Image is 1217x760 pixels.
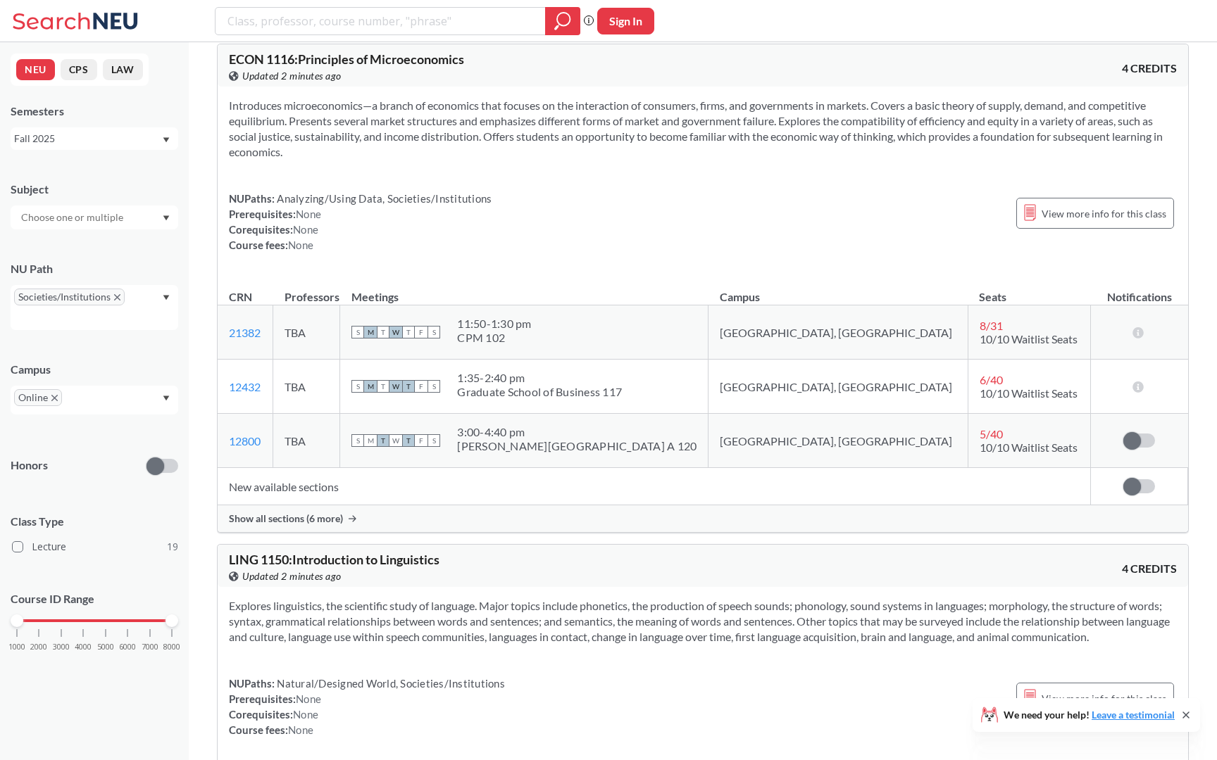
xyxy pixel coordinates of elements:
span: ECON 1116 : Principles of Microeconomics [229,51,464,67]
span: S [427,380,440,393]
svg: Dropdown arrow [163,137,170,143]
svg: Dropdown arrow [163,295,170,300]
svg: magnifying glass [554,11,571,31]
span: None [293,708,318,721]
span: M [364,326,377,338]
p: Course ID Range [11,591,178,607]
span: 4 CREDITS [1122,61,1177,76]
span: View more info for this class [1042,690,1166,707]
td: TBA [273,360,340,414]
span: S [427,326,440,338]
span: S [427,434,440,447]
th: Meetings [340,275,709,305]
td: New available sections [218,468,1091,505]
div: Dropdown arrow [11,205,178,229]
div: 3:00 - 4:40 pm [457,425,697,439]
span: Class Type [11,514,178,529]
span: S [351,434,364,447]
span: Societies/InstitutionsX to remove pill [14,289,125,305]
span: 1000 [8,643,25,651]
span: 7000 [142,643,158,651]
span: T [402,434,415,447]
span: Natural/Designed World, Societies/Institutions [275,677,505,690]
span: S [351,326,364,338]
span: 8000 [163,643,180,651]
span: None [288,239,313,251]
span: LING 1150 : Introduction to Linguistics [229,552,439,567]
span: M [364,380,377,393]
a: 21382 [229,326,261,339]
div: Semesters [11,103,178,119]
span: T [377,326,389,338]
span: 10/10 Waitlist Seats [980,441,1078,454]
span: 2000 [30,643,47,651]
span: None [293,223,318,236]
td: TBA [273,414,340,468]
span: Updated 2 minutes ago [242,68,342,84]
span: Updated 2 minutes ago [242,569,342,584]
span: View more info for this class [1042,205,1166,222]
span: F [415,434,427,447]
span: T [402,380,415,393]
span: None [296,692,321,705]
section: Explores linguistics, the scientific study of language. Major topics include phonetics, the produ... [229,598,1177,645]
span: W [389,434,402,447]
svg: X to remove pill [114,294,120,300]
span: W [389,380,402,393]
div: Show all sections (6 more) [218,505,1188,532]
button: CPS [61,59,97,80]
span: M [364,434,377,447]
span: 10/10 Waitlist Seats [980,332,1078,346]
td: [GEOGRAPHIC_DATA], [GEOGRAPHIC_DATA] [709,305,968,360]
div: NUPaths: Prerequisites: Corequisites: Course fees: [229,676,505,737]
span: F [415,326,427,338]
span: T [377,434,389,447]
span: 10/10 Waitlist Seats [980,386,1078,400]
span: 5 / 40 [980,427,1003,441]
span: 3000 [53,643,70,651]
div: magnifying glass [545,7,580,35]
div: Subject [11,182,178,197]
span: 5000 [97,643,114,651]
button: LAW [103,59,143,80]
a: 12432 [229,380,261,393]
section: Introduces microeconomics—a branch of economics that focuses on the interaction of consumers, fir... [229,98,1177,160]
td: [GEOGRAPHIC_DATA], [GEOGRAPHIC_DATA] [709,414,968,468]
span: 6000 [119,643,136,651]
span: 4000 [75,643,92,651]
svg: Dropdown arrow [163,395,170,401]
button: NEU [16,59,55,80]
td: TBA [273,305,340,360]
svg: X to remove pill [51,395,58,401]
th: Campus [709,275,968,305]
span: Show all sections (6 more) [229,512,343,525]
td: [GEOGRAPHIC_DATA], [GEOGRAPHIC_DATA] [709,360,968,414]
div: Fall 2025 [14,131,161,146]
div: CRN [229,289,252,305]
th: Notifications [1091,275,1188,305]
span: T [377,380,389,393]
a: 12800 [229,434,261,448]
span: 19 [167,539,178,555]
span: 6 / 40 [980,373,1003,386]
div: [PERSON_NAME][GEOGRAPHIC_DATA] A 120 [457,439,697,453]
div: 11:50 - 1:30 pm [457,317,531,331]
span: We need your help! [1004,710,1175,720]
span: W [389,326,402,338]
div: CPM 102 [457,331,531,345]
span: 8 / 31 [980,319,1003,332]
span: S [351,380,364,393]
span: None [288,723,313,736]
div: Fall 2025Dropdown arrow [11,127,178,150]
th: Professors [273,275,340,305]
input: Class, professor, course number, "phrase" [226,9,535,33]
th: Seats [968,275,1091,305]
div: NU Path [11,261,178,277]
div: OnlineX to remove pillDropdown arrow [11,386,178,414]
p: Honors [11,457,48,474]
input: Choose one or multiple [14,209,132,226]
span: None [296,208,321,220]
div: Graduate School of Business 117 [457,385,622,399]
div: NUPaths: Prerequisites: Corequisites: Course fees: [229,191,492,253]
span: OnlineX to remove pill [14,389,62,406]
